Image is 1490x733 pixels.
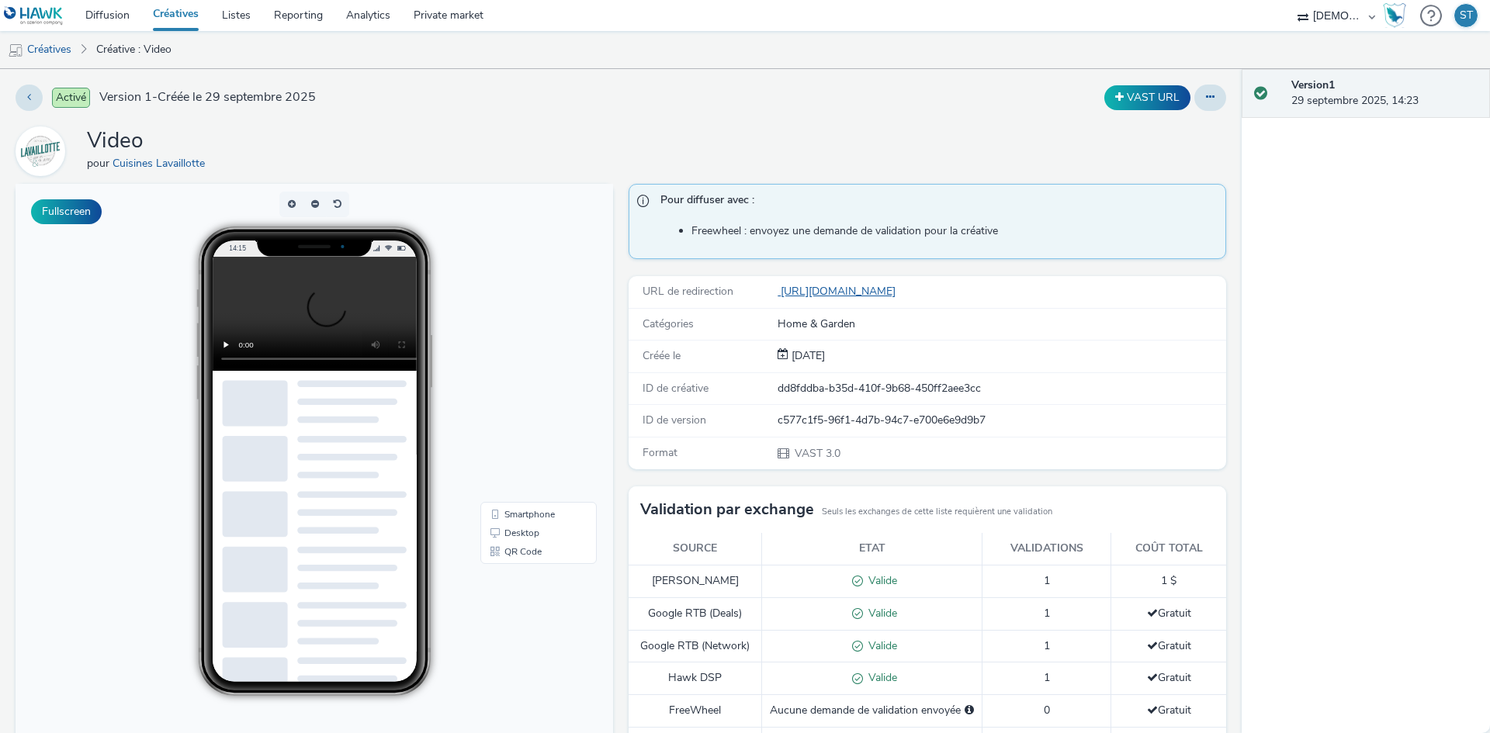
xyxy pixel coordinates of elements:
[793,446,840,461] span: VAST 3.0
[778,316,1225,332] div: Home & Garden
[629,533,762,565] th: Source
[863,638,897,653] span: Valide
[778,413,1225,428] div: c577c1f5-96f1-4d7b-94c7-e700e6e9d9b7
[489,363,526,372] span: QR Code
[16,143,71,158] a: Cuisines Lavaillotte
[99,88,316,106] span: Version 1 - Créée le 29 septembre 2025
[629,565,762,597] td: [PERSON_NAME]
[643,316,694,331] span: Catégories
[822,506,1052,518] small: Seuls les exchanges de cette liste requièrent une validation
[863,606,897,621] span: Valide
[52,88,90,108] span: Activé
[629,630,762,662] td: Google RTB (Network)
[691,223,1218,239] li: Freewheel : envoyez une demande de validation pour la créative
[1460,4,1473,27] div: ST
[1100,85,1194,110] div: Dupliquer la créative en un VAST URL
[1111,533,1226,565] th: Coût total
[643,445,677,460] span: Format
[965,703,974,718] div: Sélectionnez un deal ci-dessous et cliquez sur Envoyer pour envoyer une demande de validation à F...
[4,6,64,26] img: undefined Logo
[788,348,825,364] div: Création 29 septembre 2025, 14:23
[1291,78,1335,92] strong: Version 1
[1161,573,1176,588] span: 1 $
[1044,573,1050,588] span: 1
[778,284,902,299] a: [URL][DOMAIN_NAME]
[1044,638,1050,653] span: 1
[770,703,974,718] div: Aucune demande de validation envoyée
[1147,670,1191,685] span: Gratuit
[863,670,897,685] span: Valide
[1147,606,1191,621] span: Gratuit
[1147,703,1191,717] span: Gratuit
[629,662,762,695] td: Hawk DSP
[643,284,733,299] span: URL de redirection
[788,348,825,363] span: [DATE]
[1383,3,1412,28] a: Hawk Academy
[31,199,102,224] button: Fullscreen
[489,326,539,335] span: Smartphone
[982,533,1111,565] th: Validations
[1383,3,1406,28] img: Hawk Academy
[88,31,179,68] a: Créative : Video
[213,60,230,68] span: 14:15
[489,344,524,354] span: Desktop
[1044,703,1050,717] span: 0
[468,321,578,340] li: Smartphone
[863,573,897,588] span: Valide
[643,413,706,427] span: ID de version
[1147,638,1191,653] span: Gratuit
[87,156,113,171] span: pour
[629,695,762,727] td: FreeWheel
[8,43,23,58] img: mobile
[660,192,1210,213] span: Pour diffuser avec :
[778,381,1225,396] div: dd8fddba-b35d-410f-9b68-450ff2aee3cc
[762,533,982,565] th: Etat
[18,129,63,174] img: Cuisines Lavaillotte
[640,498,814,521] h3: Validation par exchange
[1044,606,1050,621] span: 1
[87,126,211,156] h1: Video
[1104,85,1190,110] button: VAST URL
[643,348,681,363] span: Créée le
[468,358,578,377] li: QR Code
[1044,670,1050,685] span: 1
[643,381,709,396] span: ID de créative
[1291,78,1478,109] div: 29 septembre 2025, 14:23
[113,156,211,171] a: Cuisines Lavaillotte
[629,597,762,630] td: Google RTB (Deals)
[468,340,578,358] li: Desktop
